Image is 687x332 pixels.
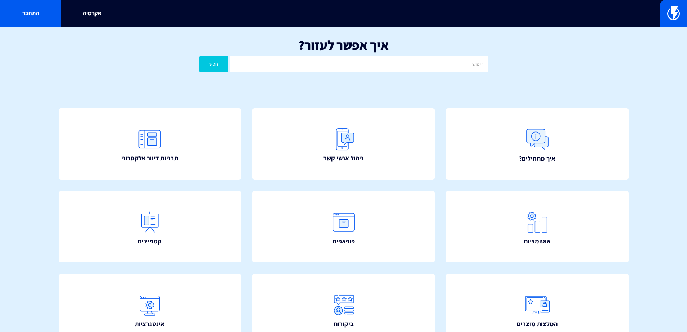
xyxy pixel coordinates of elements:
[524,237,551,246] span: אוטומציות
[334,319,354,329] span: ביקורות
[121,154,178,163] span: תבניות דיוור אלקטרוני
[323,154,364,163] span: ניהול אנשי קשר
[59,108,241,180] a: תבניות דיוור אלקטרוני
[135,319,164,329] span: אינטגרציות
[252,191,435,263] a: פופאפים
[252,108,435,180] a: ניהול אנשי קשר
[446,191,629,263] a: אוטומציות
[138,237,162,246] span: קמפיינים
[519,154,555,163] span: איך מתחילים?
[446,108,629,180] a: איך מתחילים?
[11,38,676,52] h1: איך אפשר לעזור?
[230,56,488,72] input: חיפוש
[59,191,241,263] a: קמפיינים
[517,319,558,329] span: המלצות מוצרים
[333,237,355,246] span: פופאפים
[199,56,228,72] button: חפש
